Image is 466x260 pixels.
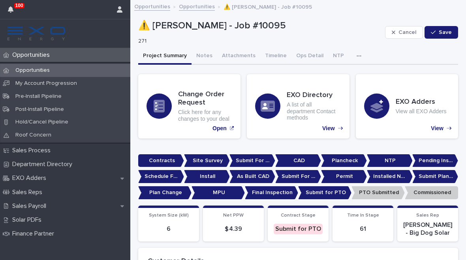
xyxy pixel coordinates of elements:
[322,125,335,132] p: View
[138,20,382,32] p: ⚠️ [PERSON_NAME] - Job #10095
[138,186,192,199] p: Plan Change
[9,106,70,113] p: Post-Install Pipeline
[179,2,215,11] a: Opportunities
[9,216,48,224] p: Solar PDFs
[9,119,75,125] p: Hold/Cancel Pipeline
[9,230,60,238] p: Finance Partner
[229,170,275,183] p: As Built CAD
[15,3,23,8] p: 100
[347,213,379,218] span: Time In Stage
[178,90,232,107] h3: Change Order Request
[178,109,232,122] p: Click here for any changes to your deal
[321,170,367,183] p: Permit
[260,48,291,65] button: Timeline
[416,213,439,218] span: Sales Rep
[298,186,351,199] p: Submit for PTO
[287,91,341,100] h3: EXO Directory
[224,2,312,11] p: ⚠️ [PERSON_NAME] - Job #10095
[412,154,458,167] p: Pending Install Task
[9,202,53,210] p: Sales Payroll
[287,101,341,121] p: A list of all department Contact methods
[337,225,389,233] p: 61
[184,170,230,183] p: Install
[9,132,58,138] p: Roof Concern
[138,74,241,138] a: Open
[229,154,275,167] p: Submit For CAD
[396,108,447,115] p: View all EXO Adders
[412,170,458,183] p: Submit Plan Change
[134,2,170,11] a: Opportunities
[9,161,79,168] p: Department Directory
[385,26,423,39] button: Cancel
[245,186,298,199] p: Final Inspection
[184,154,230,167] p: Site Survey
[138,170,184,183] p: Schedule For Install
[396,98,447,107] h3: EXO Adders
[138,48,192,65] button: Project Summary
[6,26,66,41] img: FKS5r6ZBThi8E5hshIGi
[431,125,443,132] p: View
[9,174,53,182] p: EXO Adders
[9,80,83,87] p: My Account Progression
[9,189,49,196] p: Sales Reps
[275,170,321,183] p: Submit For Permit
[143,225,194,233] p: 6
[9,67,56,74] p: Opportunities
[425,26,458,39] button: Save
[192,186,245,199] p: MPU
[9,51,56,59] p: Opportunities
[281,213,316,218] span: Contract Stage
[8,5,18,19] div: 100
[138,38,379,45] p: 271
[402,221,453,236] p: [PERSON_NAME] - Big Dog Solar
[247,74,349,138] a: View
[138,154,184,167] p: Contracts
[351,186,405,199] p: PTO Submitted
[9,93,68,100] p: Pre-Install Pipeline
[356,74,458,138] a: View
[275,154,321,167] p: CAD
[9,147,57,154] p: Sales Process
[192,48,217,65] button: Notes
[405,186,458,199] p: Commissioned
[291,48,328,65] button: Ops Detail
[149,213,189,218] span: System Size (kW)
[328,48,349,65] button: NTP
[439,30,452,35] span: Save
[367,154,413,167] p: NTP
[274,224,323,234] div: Submit for PTO
[367,170,413,183] p: Installed No Permit
[212,125,227,132] p: Open
[208,225,259,233] p: $ 4.39
[398,30,416,35] span: Cancel
[217,48,260,65] button: Attachments
[321,154,367,167] p: Plancheck
[223,213,244,218] span: Net PPW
